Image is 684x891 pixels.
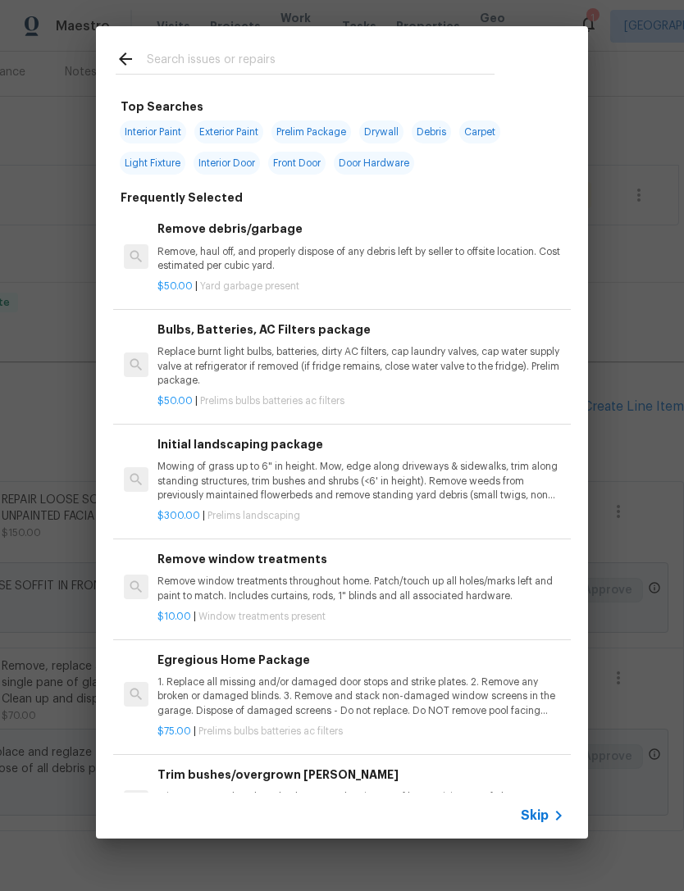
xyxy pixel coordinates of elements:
[157,320,564,339] h6: Bulbs, Batteries, AC Filters package
[121,189,243,207] h6: Frequently Selected
[459,120,500,143] span: Carpet
[200,396,344,406] span: Prelims bulbs batteries ac filters
[157,511,200,521] span: $300.00
[157,726,191,736] span: $75.00
[200,281,299,291] span: Yard garbage present
[359,120,404,143] span: Drywall
[157,651,564,669] h6: Egregious Home Package
[157,509,564,523] p: |
[157,610,564,624] p: |
[412,120,451,143] span: Debris
[157,220,564,238] h6: Remove debris/garbage
[157,280,564,293] p: |
[120,120,186,143] span: Interior Paint
[521,807,549,824] span: Skip
[157,675,564,717] p: 1. Replace all missing and/or damaged door stops and strike plates. 2. Remove any broken or damag...
[198,726,343,736] span: Prelims bulbs batteries ac filters
[157,611,191,621] span: $10.00
[157,575,564,602] p: Remove window treatments throughout home. Patch/touch up all holes/marks left and paint to match....
[271,120,351,143] span: Prelim Package
[157,281,193,291] span: $50.00
[157,394,564,408] p: |
[157,766,564,784] h6: Trim bushes/overgrown [PERSON_NAME]
[157,790,564,818] p: Trim overgrown hegdes & bushes around perimeter of home giving 12" of clearance. Properly dispose...
[207,511,300,521] span: Prelims landscaping
[198,611,326,621] span: Window treatments present
[121,98,203,116] h6: Top Searches
[157,396,193,406] span: $50.00
[334,152,414,175] span: Door Hardware
[157,460,564,502] p: Mowing of grass up to 6" in height. Mow, edge along driveways & sidewalks, trim along standing st...
[157,345,564,387] p: Replace burnt light bulbs, batteries, dirty AC filters, cap laundry valves, cap water supply valv...
[194,120,263,143] span: Exterior Paint
[147,49,495,74] input: Search issues or repairs
[120,152,185,175] span: Light Fixture
[157,245,564,273] p: Remove, haul off, and properly dispose of any debris left by seller to offsite location. Cost est...
[268,152,326,175] span: Front Door
[194,152,260,175] span: Interior Door
[157,435,564,453] h6: Initial landscaping package
[157,550,564,568] h6: Remove window treatments
[157,725,564,739] p: |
